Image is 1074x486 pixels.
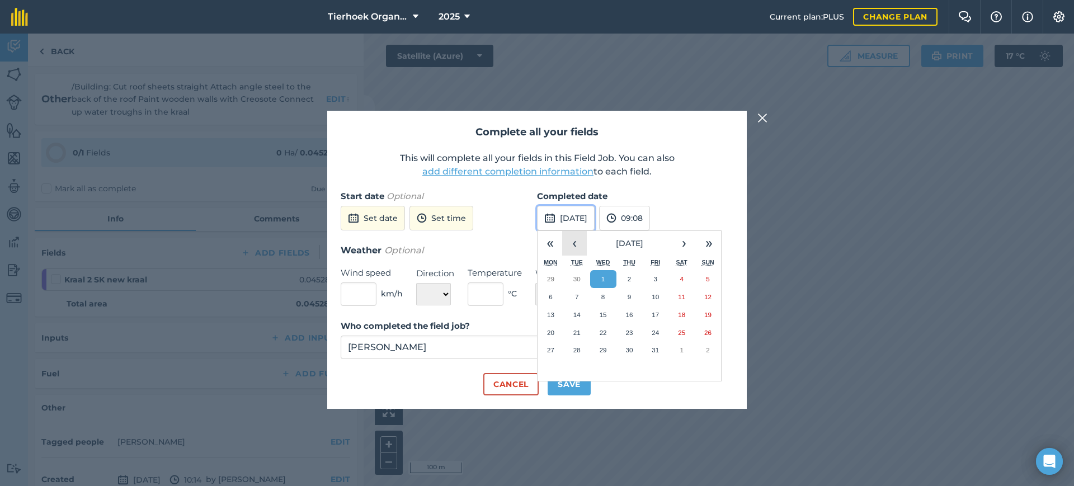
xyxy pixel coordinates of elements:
[341,206,405,230] button: Set date
[600,311,607,318] abbr: 15 October 2025
[672,231,696,256] button: ›
[625,329,633,336] abbr: 23 October 2025
[628,293,631,300] abbr: 9 October 2025
[548,373,591,395] button: Save
[623,259,635,266] abbr: Thursday
[547,346,554,353] abbr: 27 October 2025
[770,11,844,23] span: Current plan : PLUS
[341,152,733,178] p: This will complete all your fields in this Field Job. You can also to each field.
[616,288,643,306] button: 9 October 2025
[1022,10,1033,23] img: svg+xml;base64,PHN2ZyB4bWxucz0iaHR0cDovL3d3dy53My5vcmcvMjAwMC9zdmciIHdpZHRoPSIxNyIgaGVpZ2h0PSIxNy...
[990,11,1003,22] img: A question mark icon
[564,270,590,288] button: 30 September 2025
[654,275,657,282] abbr: 3 October 2025
[680,346,683,353] abbr: 1 November 2025
[573,311,581,318] abbr: 14 October 2025
[606,211,616,225] img: svg+xml;base64,PD94bWwgdmVyc2lvbj0iMS4wIiBlbmNvZGluZz0idXRmLTgiPz4KPCEtLSBHZW5lcmF0b3I6IEFkb2JlIE...
[616,306,643,324] button: 16 October 2025
[642,306,668,324] button: 17 October 2025
[538,324,564,342] button: 20 October 2025
[680,275,683,282] abbr: 4 October 2025
[547,329,554,336] abbr: 20 October 2025
[704,329,712,336] abbr: 26 October 2025
[676,259,687,266] abbr: Saturday
[600,329,607,336] abbr: 22 October 2025
[668,306,695,324] button: 18 October 2025
[381,287,403,300] span: km/h
[695,306,721,324] button: 19 October 2025
[468,266,522,280] label: Temperature
[704,311,712,318] abbr: 19 October 2025
[668,341,695,359] button: 1 November 2025
[538,270,564,288] button: 29 September 2025
[668,270,695,288] button: 4 October 2025
[601,293,605,300] abbr: 8 October 2025
[416,267,454,280] label: Direction
[348,211,359,225] img: svg+xml;base64,PD94bWwgdmVyc2lvbj0iMS4wIiBlbmNvZGluZz0idXRmLTgiPz4KPCEtLSBHZW5lcmF0b3I6IEFkb2JlIE...
[341,320,470,331] strong: Who completed the field job?
[483,373,539,395] button: Cancel
[538,288,564,306] button: 6 October 2025
[625,346,633,353] abbr: 30 October 2025
[590,288,616,306] button: 8 October 2025
[11,8,28,26] img: fieldmargin Logo
[853,8,938,26] a: Change plan
[652,293,659,300] abbr: 10 October 2025
[678,311,685,318] abbr: 18 October 2025
[590,341,616,359] button: 29 October 2025
[544,211,555,225] img: svg+xml;base64,PD94bWwgdmVyc2lvbj0iMS4wIiBlbmNvZGluZz0idXRmLTgiPz4KPCEtLSBHZW5lcmF0b3I6IEFkb2JlIE...
[596,259,610,266] abbr: Wednesday
[701,259,714,266] abbr: Sunday
[601,275,605,282] abbr: 1 October 2025
[547,311,554,318] abbr: 13 October 2025
[590,270,616,288] button: 1 October 2025
[549,293,552,300] abbr: 6 October 2025
[341,266,403,280] label: Wind speed
[417,211,427,225] img: svg+xml;base64,PD94bWwgdmVyc2lvbj0iMS4wIiBlbmNvZGluZz0idXRmLTgiPz4KPCEtLSBHZW5lcmF0b3I6IEFkb2JlIE...
[695,288,721,306] button: 12 October 2025
[573,346,581,353] abbr: 28 October 2025
[1036,448,1063,475] div: Open Intercom Messenger
[628,275,631,282] abbr: 2 October 2025
[587,231,672,256] button: [DATE]
[695,341,721,359] button: 2 November 2025
[573,275,581,282] abbr: 30 September 2025
[341,124,733,140] h2: Complete all your fields
[958,11,972,22] img: Two speech bubbles overlapping with the left bubble in the forefront
[564,324,590,342] button: 21 October 2025
[642,288,668,306] button: 10 October 2025
[439,10,460,23] span: 2025
[625,311,633,318] abbr: 16 October 2025
[564,306,590,324] button: 14 October 2025
[575,293,578,300] abbr: 7 October 2025
[652,329,659,336] abbr: 24 October 2025
[757,111,767,125] img: svg+xml;base64,PHN2ZyB4bWxucz0iaHR0cDovL3d3dy53My5vcmcvMjAwMC9zdmciIHdpZHRoPSIyMiIgaGVpZ2h0PSIzMC...
[564,288,590,306] button: 7 October 2025
[590,324,616,342] button: 22 October 2025
[642,324,668,342] button: 24 October 2025
[668,288,695,306] button: 11 October 2025
[562,231,587,256] button: ‹
[695,270,721,288] button: 5 October 2025
[328,10,408,23] span: Tierhoek Organic Farm
[706,346,709,353] abbr: 2 November 2025
[508,287,517,300] span: ° C
[678,293,685,300] abbr: 11 October 2025
[564,341,590,359] button: 28 October 2025
[652,346,659,353] abbr: 31 October 2025
[571,259,583,266] abbr: Tuesday
[695,324,721,342] button: 26 October 2025
[706,275,709,282] abbr: 5 October 2025
[422,165,593,178] button: add different completion information
[652,311,659,318] abbr: 17 October 2025
[547,275,554,282] abbr: 29 September 2025
[616,324,643,342] button: 23 October 2025
[651,259,660,266] abbr: Friday
[538,341,564,359] button: 27 October 2025
[600,346,607,353] abbr: 29 October 2025
[642,341,668,359] button: 31 October 2025
[341,243,733,258] h3: Weather
[384,245,423,256] em: Optional
[409,206,473,230] button: Set time
[696,231,721,256] button: »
